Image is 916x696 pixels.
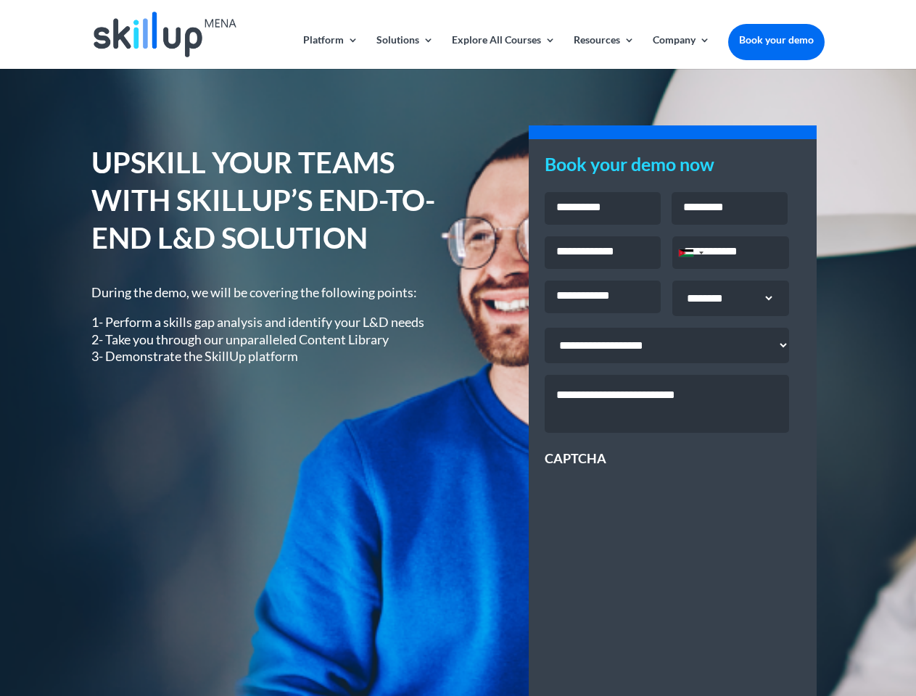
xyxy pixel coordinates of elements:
a: Explore All Courses [452,35,556,69]
h3: Book your demo now [545,155,801,181]
img: Skillup Mena [94,12,236,57]
p: 1- Perform a skills gap analysis and identify your L&D needs 2- Take you through our unparalleled... [91,314,437,365]
h1: UPSKILL YOUR TEAMS WITH SKILLUP’S END-TO-END L&D SOLUTION [91,144,437,264]
a: Solutions [376,35,434,69]
a: Resources [574,35,635,69]
iframe: Chat Widget [674,539,916,696]
a: Platform [303,35,358,69]
a: Company [653,35,710,69]
div: During the demo, we will be covering the following points: [91,284,437,365]
a: Book your demo [728,24,825,56]
div: Selected country [673,237,708,268]
label: CAPTCHA [545,450,606,467]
